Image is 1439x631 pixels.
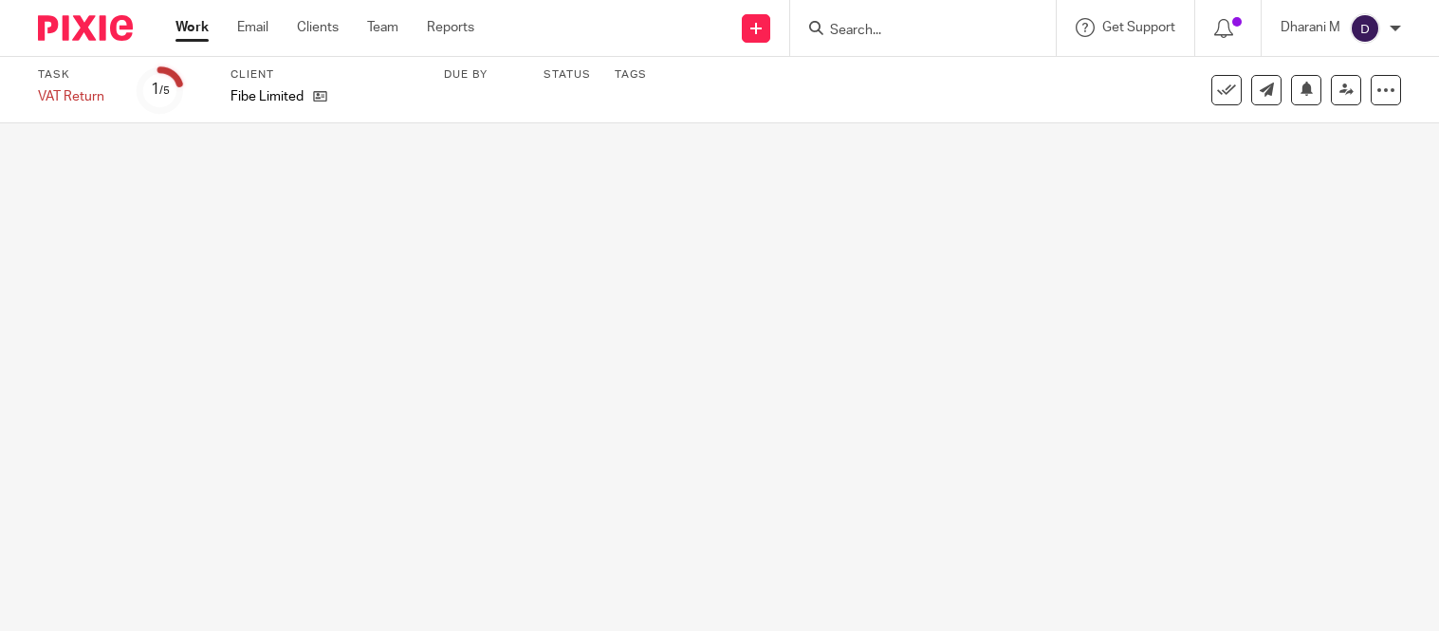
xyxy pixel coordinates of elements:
label: Status [544,67,591,83]
input: Search [828,23,999,40]
a: Clients [297,18,339,37]
a: Reports [427,18,474,37]
p: Dharani M [1281,18,1340,37]
img: Pixie [38,15,133,41]
p: Fibe Limited [231,87,304,106]
a: Work [175,18,209,37]
a: Team [367,18,398,37]
small: /5 [159,85,170,96]
label: Tags [615,67,647,83]
label: Due by [444,67,520,83]
label: Task [38,67,114,83]
span: Get Support [1102,21,1175,34]
div: VAT Return [38,87,114,106]
label: Client [231,67,420,83]
i: Open client page [313,89,327,103]
div: 1 [151,79,170,101]
img: svg%3E [1350,13,1380,44]
a: Email [237,18,268,37]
